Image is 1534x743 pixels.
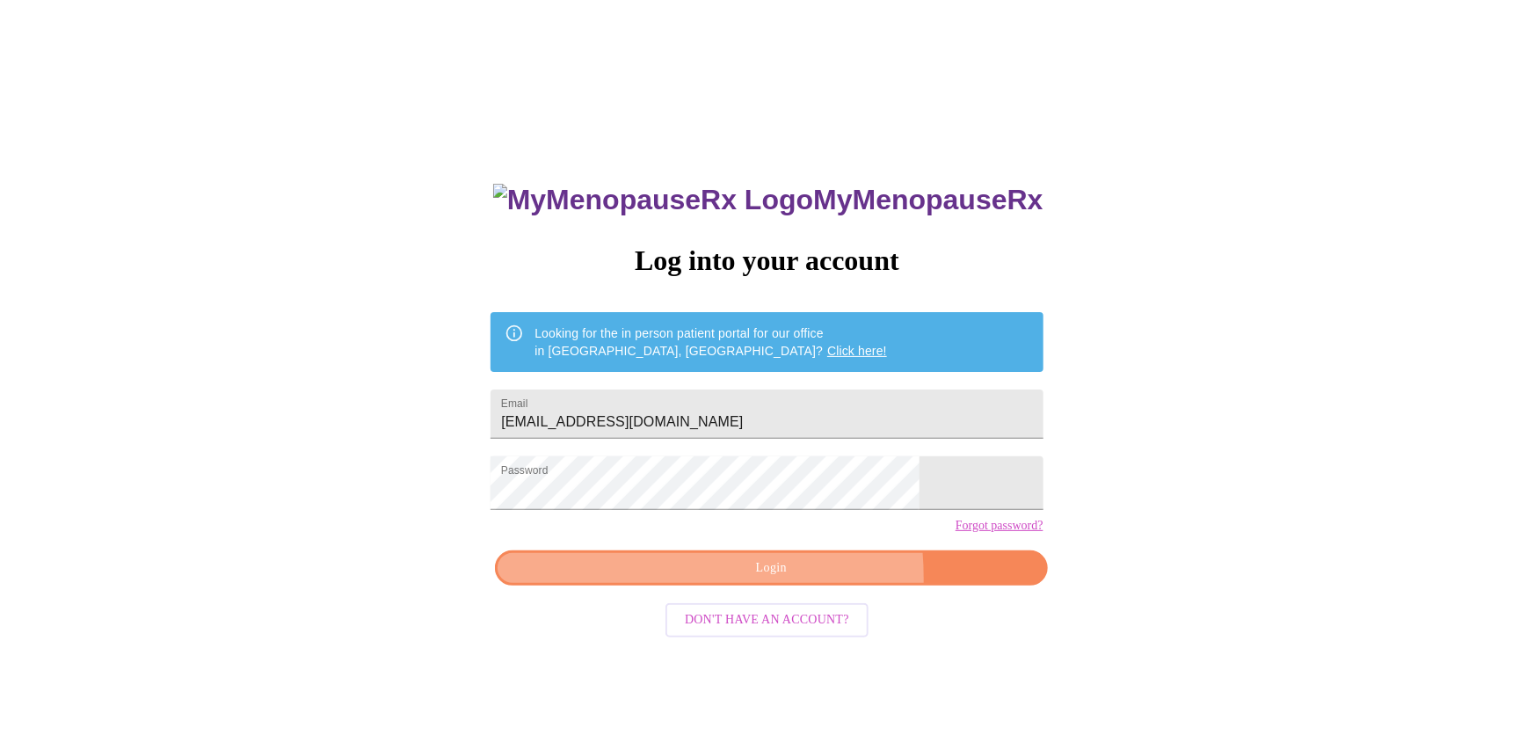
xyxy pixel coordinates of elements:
[661,611,873,626] a: Don't have an account?
[493,184,813,216] img: MyMenopauseRx Logo
[827,344,887,358] a: Click here!
[665,603,869,637] button: Don't have an account?
[685,609,849,631] span: Don't have an account?
[534,317,887,367] div: Looking for the in person patient portal for our office in [GEOGRAPHIC_DATA], [GEOGRAPHIC_DATA]?
[515,557,1027,579] span: Login
[493,184,1043,216] h3: MyMenopauseRx
[956,519,1043,533] a: Forgot password?
[495,550,1047,586] button: Login
[491,244,1043,277] h3: Log into your account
